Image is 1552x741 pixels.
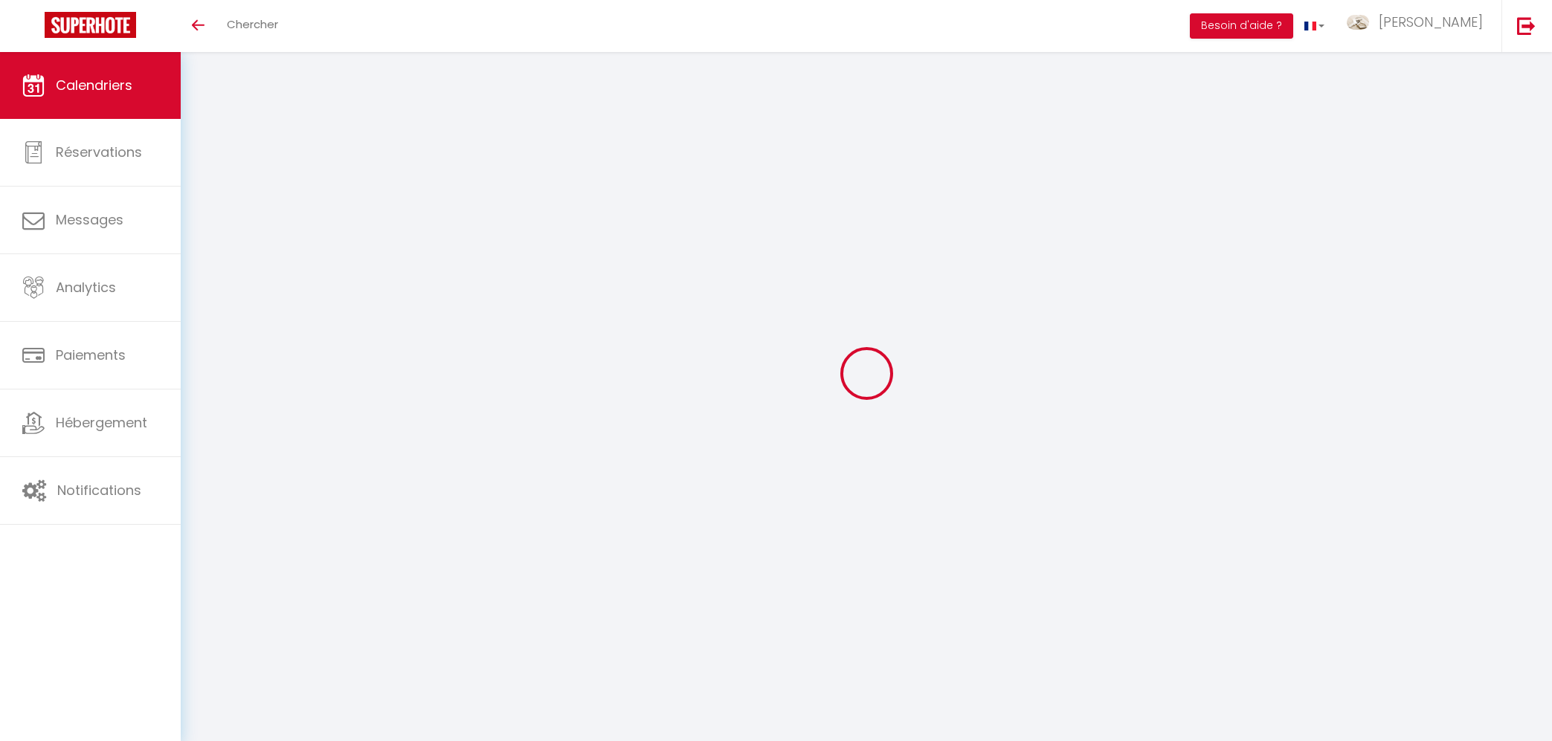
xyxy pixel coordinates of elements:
span: Paiements [56,346,126,364]
img: ... [1347,15,1369,30]
span: Analytics [56,278,116,297]
img: Super Booking [45,12,136,38]
span: Messages [56,210,123,229]
img: logout [1517,16,1536,35]
span: Notifications [57,481,141,499]
span: Calendriers [56,76,132,94]
span: Hébergement [56,413,147,432]
button: Besoin d'aide ? [1190,13,1293,39]
span: Chercher [227,16,278,32]
span: [PERSON_NAME] [1379,13,1483,31]
span: Réservations [56,143,142,161]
